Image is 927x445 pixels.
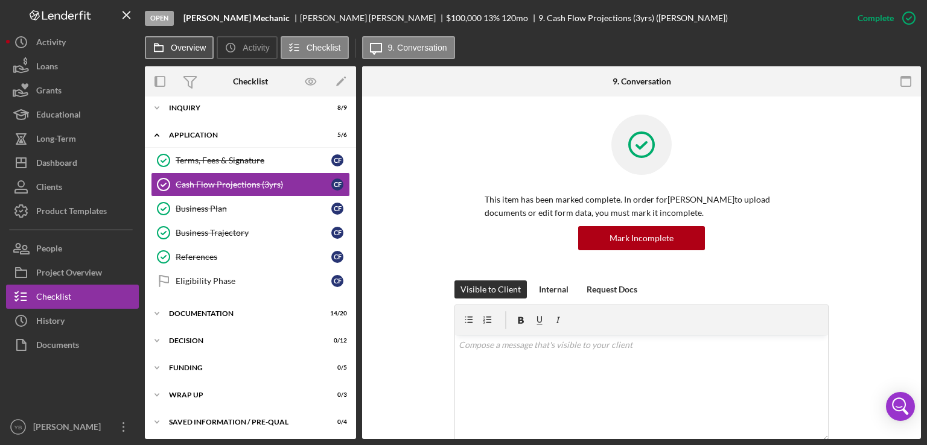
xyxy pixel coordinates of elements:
div: Educational [36,103,81,130]
div: Saved Information / Pre-Qual [169,418,317,426]
div: Open [145,11,174,26]
div: C F [331,154,343,166]
button: Overview [145,36,214,59]
div: Request Docs [587,280,637,298]
div: Long-Term [36,127,76,154]
button: Project Overview [6,260,139,285]
div: C F [331,227,343,239]
div: C F [331,203,343,215]
div: Dashboard [36,151,77,178]
button: 9. Conversation [362,36,455,59]
div: History [36,309,65,336]
div: Internal [539,280,569,298]
div: Complete [858,6,894,30]
div: 0 / 4 [325,418,347,426]
div: Business Trajectory [176,228,331,238]
div: Documents [36,333,79,360]
button: Internal [533,280,575,298]
button: Dashboard [6,151,139,175]
div: Checklist [233,77,268,86]
div: Loans [36,54,58,81]
div: Checklist [36,285,71,312]
label: Overview [171,43,206,52]
div: C F [331,275,343,287]
div: Inquiry [169,104,317,112]
div: Cash Flow Projections (3yrs) [176,180,331,189]
a: Cash Flow Projections (3yrs)CF [151,172,350,197]
button: History [6,309,139,333]
button: Loans [6,54,139,78]
div: Terms, Fees & Signature [176,156,331,165]
div: Mark Incomplete [610,226,674,250]
button: People [6,236,139,260]
div: Project Overview [36,260,102,288]
div: Open Intercom Messenger [886,392,915,421]
label: 9. Conversation [388,43,447,52]
b: [PERSON_NAME] Mechanic [183,13,290,23]
div: 0 / 5 [325,364,347,371]
a: Eligibility PhaseCF [151,269,350,293]
text: YB [14,424,22,431]
span: $100,000 [446,13,482,23]
div: 9. Conversation [613,77,671,86]
a: ReferencesCF [151,245,350,269]
a: Terms, Fees & SignatureCF [151,148,350,172]
button: Clients [6,175,139,199]
div: Product Templates [36,199,107,226]
div: 13 % [483,13,500,23]
div: Clients [36,175,62,202]
button: Activity [217,36,277,59]
button: Request Docs [581,280,643,298]
div: [PERSON_NAME] [30,415,109,442]
a: Grants [6,78,139,103]
button: Mark Incomplete [578,226,705,250]
div: 9. Cash Flow Projections (3yrs) ([PERSON_NAME]) [538,13,728,23]
button: Educational [6,103,139,127]
a: Business PlanCF [151,197,350,221]
div: Application [169,131,317,139]
button: Long-Term [6,127,139,151]
div: Documentation [169,310,317,317]
button: Visible to Client [454,280,527,298]
div: Visible to Client [460,280,521,298]
button: Documents [6,333,139,357]
div: People [36,236,62,264]
label: Checklist [307,43,341,52]
div: C F [331,178,343,191]
div: Grants [36,78,62,106]
div: C F [331,251,343,263]
a: Business TrajectoryCF [151,221,350,245]
div: Decision [169,337,317,344]
button: Complete [846,6,921,30]
p: This item has been marked complete. In order for [PERSON_NAME] to upload documents or edit form d... [485,193,798,220]
div: Activity [36,30,66,57]
div: 120 mo [502,13,528,23]
div: 5 / 6 [325,131,347,139]
button: Product Templates [6,199,139,223]
button: YB[PERSON_NAME] [6,415,139,439]
div: Wrap up [169,391,317,399]
div: 0 / 12 [325,337,347,344]
div: 8 / 9 [325,104,347,112]
div: 0 / 3 [325,391,347,399]
div: Funding [169,364,317,371]
label: Activity [243,43,269,52]
button: Checklist [281,36,349,59]
div: References [176,252,331,262]
div: Business Plan [176,204,331,213]
button: Checklist [6,285,139,309]
div: [PERSON_NAME] [PERSON_NAME] [300,13,446,23]
button: Activity [6,30,139,54]
div: Eligibility Phase [176,276,331,286]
